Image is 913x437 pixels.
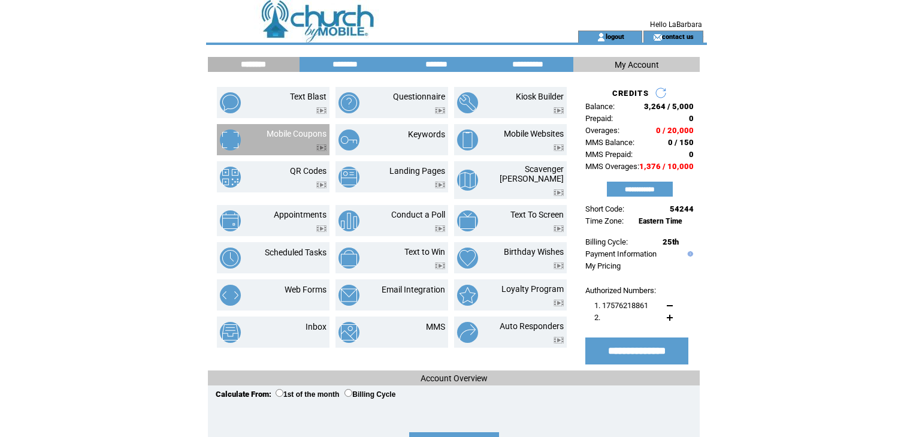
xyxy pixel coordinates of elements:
[316,182,326,188] img: video.png
[338,285,359,306] img: email-integration.png
[650,20,702,29] span: Hello LaBarbara
[285,285,326,294] a: Web Forms
[276,389,283,397] input: 1st of the month
[435,263,445,269] img: video.png
[585,114,613,123] span: Prepaid:
[500,321,564,331] a: Auto Responders
[585,138,634,147] span: MMS Balance:
[457,170,478,191] img: scavenger-hunt.png
[585,286,656,295] span: Authorized Numbers:
[338,248,359,269] img: text-to-win.png
[585,126,619,135] span: Overages:
[220,248,241,269] img: scheduled-tasks.png
[316,144,326,151] img: video.png
[338,210,359,231] img: conduct-a-poll.png
[220,129,241,150] img: mobile-coupons.png
[344,389,352,397] input: Billing Cycle
[457,322,478,343] img: auto-responders.png
[653,32,662,42] img: contact_us_icon.gif
[338,322,359,343] img: mms.png
[404,247,445,257] a: Text to Win
[594,301,648,310] span: 1. 17576218861
[220,322,241,343] img: inbox.png
[585,162,639,171] span: MMS Overages:
[585,261,621,270] a: My Pricing
[316,107,326,114] img: video.png
[435,182,445,188] img: video.png
[220,167,241,188] img: qr-codes.png
[662,32,694,40] a: contact us
[639,217,682,225] span: Eastern Time
[554,189,564,196] img: video.png
[338,129,359,150] img: keywords.png
[585,237,628,246] span: Billing Cycle:
[457,210,478,231] img: text-to-screen.png
[585,150,633,159] span: MMS Prepaid:
[338,92,359,113] img: questionnaire.png
[501,284,564,294] a: Loyalty Program
[554,144,564,151] img: video.png
[689,114,694,123] span: 0
[504,247,564,257] a: Birthday Wishes
[689,150,694,159] span: 0
[670,204,694,213] span: 54244
[585,216,624,225] span: Time Zone:
[220,210,241,231] img: appointments.png
[656,126,694,135] span: 0 / 20,000
[504,129,564,138] a: Mobile Websites
[382,285,445,294] a: Email Integration
[393,92,445,101] a: Questionnaire
[216,390,271,399] span: Calculate From:
[516,92,564,101] a: Kiosk Builder
[389,166,445,176] a: Landing Pages
[338,167,359,188] img: landing-pages.png
[316,225,326,232] img: video.png
[265,248,326,257] a: Scheduled Tasks
[554,337,564,343] img: video.png
[510,210,564,219] a: Text To Screen
[639,162,694,171] span: 1,376 / 10,000
[457,129,478,150] img: mobile-websites.png
[500,164,564,183] a: Scavenger [PERSON_NAME]
[668,138,694,147] span: 0 / 150
[554,225,564,232] img: video.png
[290,92,326,101] a: Text Blast
[435,225,445,232] img: video.png
[344,390,395,399] label: Billing Cycle
[554,107,564,114] img: video.png
[267,129,326,138] a: Mobile Coupons
[457,285,478,306] img: loyalty-program.png
[457,92,478,113] img: kiosk-builder.png
[585,102,615,111] span: Balance:
[615,60,659,70] span: My Account
[597,32,606,42] img: account_icon.gif
[276,390,339,399] label: 1st of the month
[594,313,600,322] span: 2.
[435,107,445,114] img: video.png
[220,285,241,306] img: web-forms.png
[554,263,564,269] img: video.png
[644,102,694,111] span: 3,264 / 5,000
[306,322,326,331] a: Inbox
[685,251,693,257] img: help.gif
[585,249,657,258] a: Payment Information
[612,89,649,98] span: CREDITS
[426,322,445,331] a: MMS
[421,373,488,383] span: Account Overview
[663,237,679,246] span: 25th
[391,210,445,219] a: Conduct a Poll
[457,248,478,269] img: birthday-wishes.png
[585,204,624,213] span: Short Code:
[408,129,445,139] a: Keywords
[220,92,241,113] img: text-blast.png
[290,166,326,176] a: QR Codes
[606,32,624,40] a: logout
[274,210,326,219] a: Appointments
[554,300,564,306] img: video.png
